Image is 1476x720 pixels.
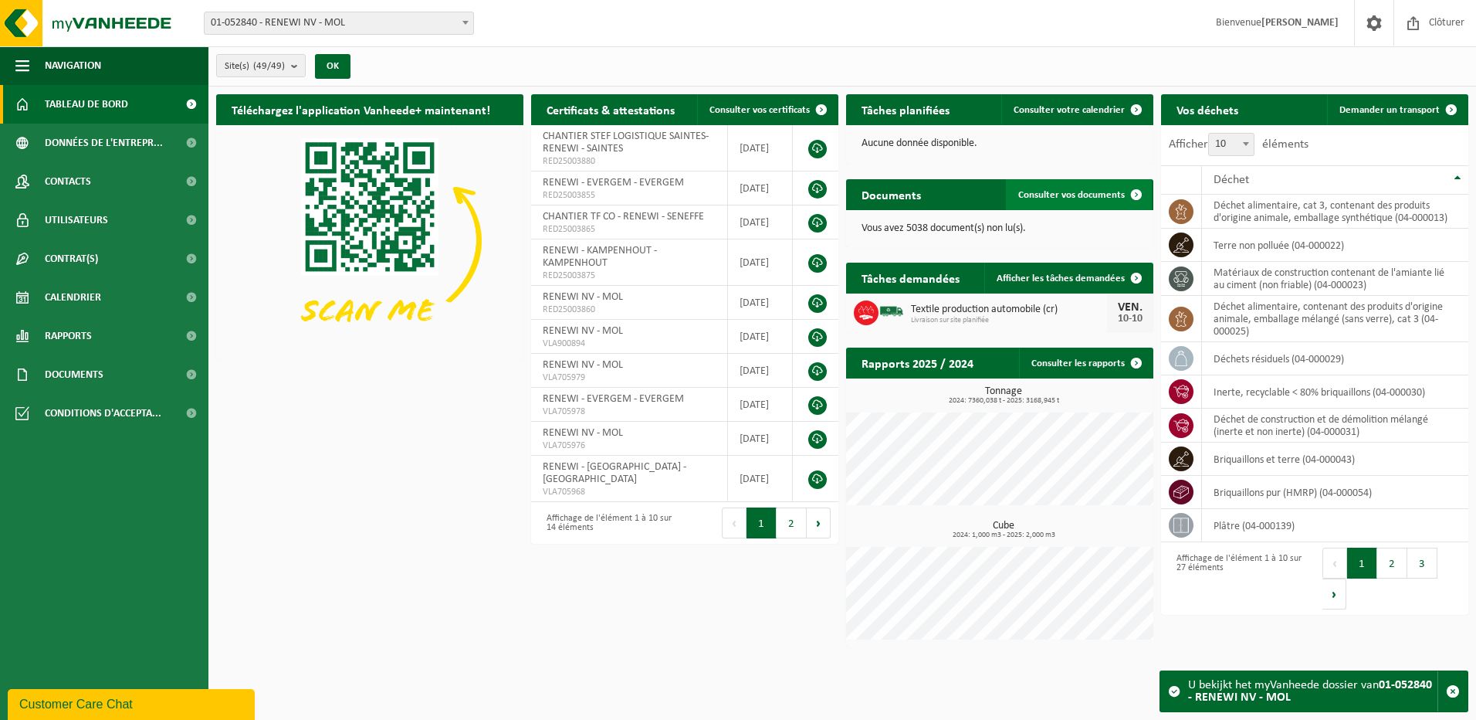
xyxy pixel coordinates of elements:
button: Site(s)(49/49) [216,54,306,77]
span: VLA900894 [543,338,716,350]
span: Consulter vos certificats [709,105,810,115]
span: VLA705968 [543,486,716,498]
td: [DATE] [728,422,793,456]
td: matériaux de construction contenant de l'amiante lié au ciment (non friable) (04-000023) [1202,262,1468,296]
span: Livraison sur site planifiée [911,316,1107,325]
span: CHANTIER TF CO - RENEWI - SENEFFE [543,211,704,222]
td: [DATE] [728,320,793,354]
td: [DATE] [728,239,793,286]
span: RED25003880 [543,155,716,168]
div: VEN. [1115,301,1146,314]
button: Next [1322,579,1346,610]
span: Afficher les tâches demandées [997,273,1125,284]
td: inerte, recyclable < 80% briquaillons (04-000030) [1202,375,1468,409]
span: Consulter vos documents [1018,190,1125,200]
a: Afficher les tâches demandées [984,263,1152,294]
span: 2024: 1,000 m3 - 2025: 2,000 m3 [854,532,1153,539]
span: Tableau de bord [45,85,128,124]
div: U bekijkt het myVanheede dossier van [1188,671,1437,712]
td: plâtre (04-000139) [1202,509,1468,542]
span: RED25003855 [543,189,716,202]
span: 01-052840 - RENEWI NV - MOL [205,12,473,34]
td: déchets résiduels (04-000029) [1202,342,1468,375]
h2: Documents [846,179,936,209]
td: [DATE] [728,125,793,172]
span: RENEWI NV - MOL [543,291,623,303]
a: Consulter vos documents [1006,179,1152,210]
span: RED25003860 [543,304,716,316]
span: RENEWI - [GEOGRAPHIC_DATA] - [GEOGRAPHIC_DATA] [543,461,686,485]
h3: Tonnage [854,386,1153,405]
button: 3 [1407,548,1437,579]
h2: Vos déchets [1161,94,1254,124]
h2: Tâches demandées [846,263,975,293]
span: RED25003875 [543,270,716,282]
img: Download de VHEPlus App [216,125,523,356]
span: Rapports [45,317,92,355]
span: Utilisateurs [45,201,108,239]
span: 2024: 7360,038 t - 2025: 3168,945 t [854,397,1153,405]
td: [DATE] [728,388,793,422]
a: Consulter les rapports [1019,348,1152,379]
span: Contacts [45,162,91,201]
a: Consulter votre calendrier [1001,94,1152,125]
button: Previous [722,508,746,538]
span: RENEWI - EVERGEM - EVERGEM [543,393,684,405]
td: terre non polluée (04-000022) [1202,229,1468,262]
span: VLA705979 [543,372,716,384]
p: Aucune donnée disponible. [862,138,1138,149]
span: 10 [1208,133,1254,156]
td: [DATE] [728,354,793,388]
strong: 01-052840 - RENEWI NV - MOL [1188,679,1432,704]
td: déchet alimentaire, contenant des produits d'origine animale, emballage mélangé (sans verre), cat... [1202,296,1468,342]
span: VLA705976 [543,440,716,452]
h2: Tâches planifiées [846,94,965,124]
span: Textile production automobile (cr) [911,304,1107,316]
button: 2 [1377,548,1407,579]
button: OK [315,54,350,79]
h2: Certificats & attestations [531,94,690,124]
span: Navigation [45,46,101,85]
h2: Téléchargez l'application Vanheede+ maintenant! [216,94,506,124]
span: Déchet [1214,174,1249,186]
iframe: chat widget [8,686,258,720]
td: [DATE] [728,286,793,320]
a: Demander un transport [1327,94,1467,125]
h3: Cube [854,521,1153,539]
count: (49/49) [253,61,285,71]
span: Documents [45,355,103,394]
div: Affichage de l'élément 1 à 10 sur 27 éléments [1169,546,1307,611]
span: CHANTIER STEF LOGISTIQUE SAINTES- RENEWI - SAINTES [543,131,709,155]
h2: Rapports 2025 / 2024 [846,348,989,378]
span: RENEWI - EVERGEM - EVERGEM [543,177,684,188]
span: Conditions d'accepta... [45,394,161,433]
div: Affichage de l'élément 1 à 10 sur 14 éléments [539,506,677,540]
button: 1 [1347,548,1377,579]
div: 10-10 [1115,314,1146,324]
span: Demander un transport [1339,105,1440,115]
span: RENEWI NV - MOL [543,359,623,371]
span: RENEWI NV - MOL [543,325,623,337]
span: Consulter votre calendrier [1014,105,1125,115]
span: 01-052840 - RENEWI NV - MOL [204,12,474,35]
button: 1 [746,508,777,538]
span: Site(s) [225,55,285,78]
span: RENEWI NV - MOL [543,427,623,439]
span: RED25003865 [543,223,716,236]
a: Consulter vos certificats [697,94,837,125]
label: Afficher éléments [1169,138,1308,151]
span: Calendrier [45,278,101,317]
span: RENEWI - KAMPENHOUT - KAMPENHOUT [543,245,657,269]
p: Vous avez 5038 document(s) non lu(s). [862,223,1138,234]
td: briquaillons pur (HMRP) (04-000054) [1202,476,1468,509]
button: 2 [777,508,807,538]
td: briquaillons et terre (04-000043) [1202,443,1468,476]
span: VLA705978 [543,406,716,418]
span: Données de l'entrepr... [45,124,163,162]
td: déchet alimentaire, cat 3, contenant des produits d'origine animale, emballage synthétique (04-00... [1202,195,1468,229]
img: BL-SO-LV [878,298,905,324]
td: déchet de construction et de démolition mélangé (inerte et non inerte) (04-000031) [1202,409,1468,443]
td: [DATE] [728,456,793,502]
td: [DATE] [728,172,793,205]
